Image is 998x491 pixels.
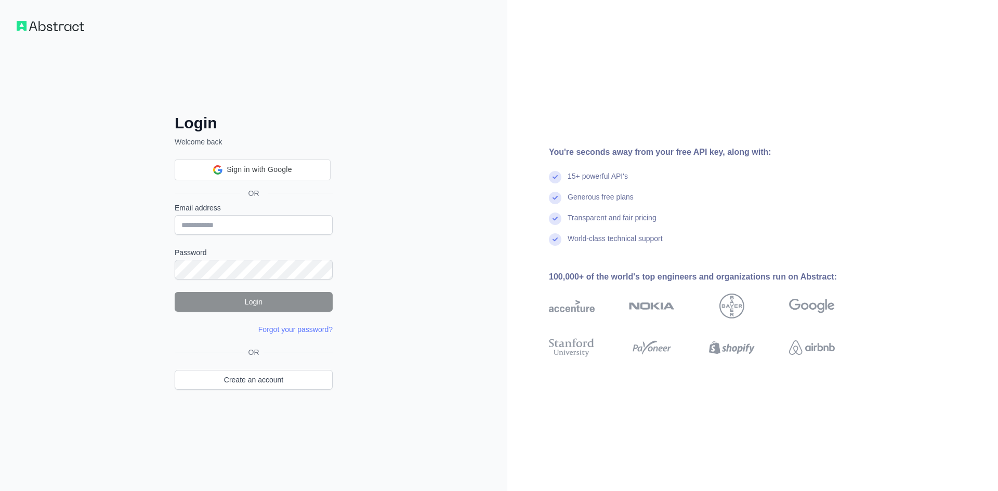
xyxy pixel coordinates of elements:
[789,294,835,319] img: google
[175,137,333,147] p: Welcome back
[629,294,675,319] img: nokia
[175,160,331,180] div: Sign in with Google
[258,325,333,334] a: Forgot your password?
[175,114,333,132] h2: Login
[175,292,333,312] button: Login
[549,171,561,183] img: check mark
[549,146,868,158] div: You're seconds away from your free API key, along with:
[568,233,663,254] div: World-class technical support
[244,347,264,357] span: OR
[175,203,333,213] label: Email address
[549,336,595,359] img: stanford university
[568,171,628,192] div: 15+ powerful API's
[549,233,561,246] img: check mark
[175,370,333,390] a: Create an account
[175,247,333,258] label: Password
[568,213,656,233] div: Transparent and fair pricing
[549,271,868,283] div: 100,000+ of the world's top engineers and organizations run on Abstract:
[568,192,634,213] div: Generous free plans
[549,213,561,225] img: check mark
[549,192,561,204] img: check mark
[629,336,675,359] img: payoneer
[240,188,268,198] span: OR
[17,21,84,31] img: Workflow
[709,336,755,359] img: shopify
[549,294,595,319] img: accenture
[227,164,292,175] span: Sign in with Google
[789,336,835,359] img: airbnb
[719,294,744,319] img: bayer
